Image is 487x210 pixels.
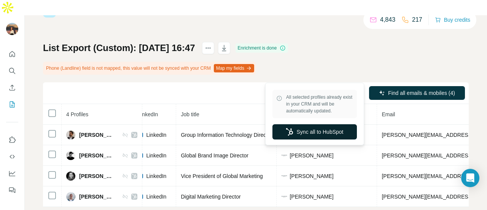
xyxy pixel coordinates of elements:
img: Avatar [66,192,75,201]
button: actions [202,42,214,54]
button: Sync all to HubSpot [272,124,357,139]
span: [PERSON_NAME] [290,193,333,200]
span: Global Brand Image Director [181,152,248,159]
span: LinkedIn [146,152,166,159]
span: [PERSON_NAME] [79,131,115,139]
span: [PERSON_NAME] [79,152,115,159]
span: [PERSON_NAME] [79,172,115,180]
span: [PERSON_NAME] [290,172,333,180]
span: LinkedIn [146,193,166,200]
img: Avatar [66,172,75,181]
span: Email [382,111,395,117]
button: Feedback [6,183,18,197]
img: company-logo [281,152,287,159]
img: Avatar [6,23,18,35]
span: [PERSON_NAME] [290,152,333,159]
span: Vice President of Global Marketing [181,173,263,179]
span: LinkedIn [138,111,158,117]
div: Open Intercom Messenger [461,169,479,187]
h1: List Export (Custom): [DATE] 16:47 [43,42,195,54]
button: My lists [6,98,18,111]
span: All selected profiles already exist in your CRM and will be automatically updated. [286,94,353,114]
span: [PERSON_NAME] [79,193,115,200]
button: Map my fields [214,64,254,72]
button: Dashboard [6,167,18,180]
img: company-logo [281,173,287,179]
img: Avatar [66,151,75,160]
div: Phone (Landline) field is not mapped, this value will not be synced with your CRM [43,62,256,75]
span: LinkedIn [146,172,166,180]
img: Avatar [66,130,75,139]
span: Find all emails & mobiles (4) [388,89,455,97]
button: Search [6,64,18,78]
span: Group Information Technology Director [181,132,272,138]
button: Quick start [6,47,18,61]
button: Buy credits [435,14,470,25]
span: LinkedIn [146,131,166,139]
img: company-logo [281,194,287,200]
button: Find all emails & mobiles (4) [369,86,465,100]
p: 4,843 [380,15,395,24]
button: Enrich CSV [6,81,18,95]
p: 217 [412,15,422,24]
div: Enrichment is done [236,43,288,53]
span: Job title [181,111,199,117]
button: Use Surfe on LinkedIn [6,133,18,147]
span: Digital Marketing Director [181,194,240,200]
button: Use Surfe API [6,150,18,164]
span: 4 Profiles [66,111,88,117]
